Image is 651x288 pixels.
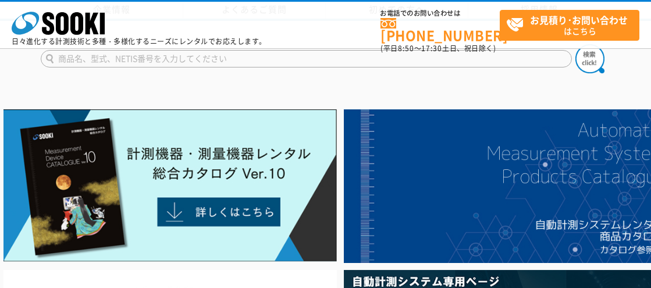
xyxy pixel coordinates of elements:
[398,43,414,54] span: 8:50
[575,44,604,73] img: btn_search.png
[530,13,628,27] strong: お見積り･お問い合わせ
[380,10,500,17] span: お電話でのお問い合わせは
[500,10,639,41] a: お見積り･お問い合わせはこちら
[12,38,266,45] p: 日々進化する計測技術と多種・多様化するニーズにレンタルでお応えします。
[380,43,496,54] span: (平日 ～ 土日、祝日除く)
[41,50,572,67] input: 商品名、型式、NETIS番号を入力してください
[380,18,500,42] a: [PHONE_NUMBER]
[3,109,337,262] img: Catalog Ver10
[421,43,442,54] span: 17:30
[506,10,639,40] span: はこちら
